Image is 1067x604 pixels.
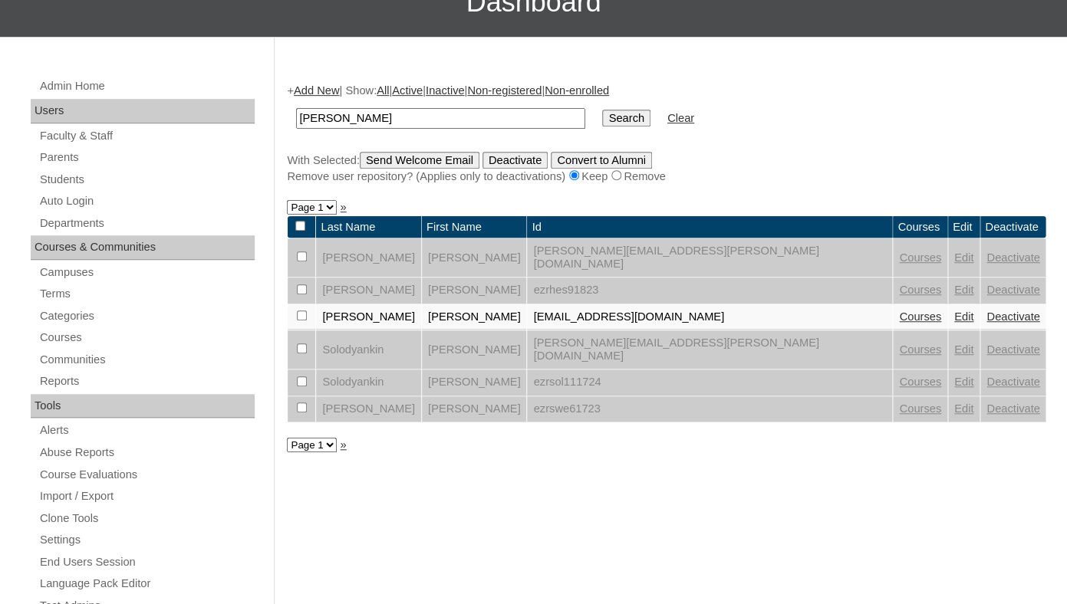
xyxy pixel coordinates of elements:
a: Deactivate [986,402,1039,415]
a: Courses [38,328,255,347]
a: Students [38,170,255,189]
input: Send Welcome Email [360,152,479,169]
td: ezrswe61723 [527,396,892,422]
td: Id [527,216,892,238]
a: Language Pack Editor [38,574,255,593]
td: [PERSON_NAME] [422,369,527,396]
a: Clear [667,112,694,124]
input: Search [602,110,650,126]
a: Deactivate [986,251,1039,264]
td: ezrhes91823 [527,277,892,304]
input: Search [296,108,585,129]
a: Faculty & Staff [38,126,255,146]
a: Settings [38,530,255,550]
input: Deactivate [482,152,548,169]
div: With Selected: [287,152,1046,185]
div: Courses & Communities [31,235,255,260]
a: Courses [899,376,941,388]
a: Courses [899,251,941,264]
td: Edit [948,216,980,238]
a: Add New [294,84,339,97]
a: Edit [954,343,973,356]
a: Courses [899,343,941,356]
a: Alerts [38,421,255,440]
a: Import / Export [38,487,255,506]
a: Deactivate [986,310,1039,323]
td: [PERSON_NAME] [316,277,421,304]
a: » [340,438,346,451]
div: Remove user repository? (Applies only to deactivations) Keep Remove [287,169,1046,185]
a: Deactivate [986,284,1039,296]
input: Convert to Alumni [551,152,652,169]
a: Edit [954,284,973,296]
a: Edit [954,251,973,264]
td: ezrsol111724 [527,369,892,396]
a: All [377,84,389,97]
a: Deactivate [986,376,1039,388]
a: Edit [954,310,973,323]
td: [PERSON_NAME] [422,330,527,369]
a: » [340,201,346,213]
td: Last Name [316,216,421,238]
a: Non-registered [467,84,542,97]
a: Categories [38,307,255,326]
a: Courses [899,284,941,296]
a: End Users Session [38,553,255,572]
div: + | Show: | | | | [287,83,1046,184]
a: Auto Login [38,192,255,211]
td: [PERSON_NAME] [422,277,527,304]
div: Tools [31,394,255,419]
a: Courses [899,310,941,323]
td: Solodyankin [316,330,421,369]
td: [PERSON_NAME] [316,304,421,330]
a: Campuses [38,263,255,282]
a: Admin Home [38,77,255,96]
td: [PERSON_NAME][EMAIL_ADDRESS][PERSON_NAME][DOMAIN_NAME] [527,330,892,369]
a: Departments [38,214,255,233]
a: Course Evaluations [38,465,255,484]
td: Courses [893,216,947,238]
td: Solodyankin [316,369,421,396]
a: Edit [954,402,973,415]
div: Users [31,99,255,123]
a: Communities [38,350,255,369]
a: Abuse Reports [38,443,255,462]
a: Parents [38,148,255,167]
td: [EMAIL_ADDRESS][DOMAIN_NAME] [527,304,892,330]
a: Active [392,84,423,97]
a: Non-enrolled [545,84,609,97]
td: First Name [422,216,527,238]
a: Terms [38,284,255,304]
a: Courses [899,402,941,415]
td: [PERSON_NAME] [316,396,421,422]
a: Reports [38,372,255,391]
td: [PERSON_NAME] [422,396,527,422]
td: [PERSON_NAME] [316,238,421,277]
a: Edit [954,376,973,388]
td: [PERSON_NAME] [422,238,527,277]
a: Deactivate [986,343,1039,356]
td: [PERSON_NAME][EMAIL_ADDRESS][PERSON_NAME][DOMAIN_NAME] [527,238,892,277]
td: [PERSON_NAME] [422,304,527,330]
a: Clone Tools [38,509,255,528]
td: Deactivate [980,216,1046,238]
a: Inactive [426,84,465,97]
